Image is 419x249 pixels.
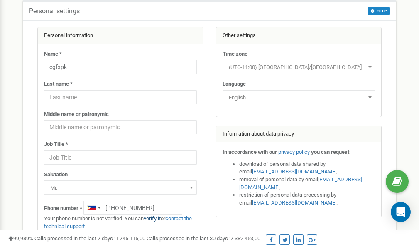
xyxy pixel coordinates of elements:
[239,191,375,207] li: restriction of personal data processing by email .
[223,50,247,58] label: Time zone
[223,90,375,104] span: English
[223,80,246,88] label: Language
[84,201,103,214] div: Telephone country code
[144,215,161,222] a: verify it
[38,27,203,44] div: Personal information
[223,60,375,74] span: (UTC-11:00) Pacific/Midway
[47,182,194,194] span: Mr.
[44,171,68,179] label: Salutation
[44,90,197,104] input: Last name
[115,235,145,242] u: 1 745 115,00
[44,50,62,58] label: Name *
[225,62,372,73] span: (UTC-11:00) Pacific/Midway
[223,149,277,155] strong: In accordance with our
[239,176,362,190] a: [EMAIL_ADDRESS][DOMAIN_NAME]
[44,215,197,230] p: Your phone number is not verified. You can or
[44,205,82,212] label: Phone number *
[391,202,411,222] div: Open Intercom Messenger
[44,215,192,229] a: contact the technical support
[368,7,390,15] button: HELP
[44,150,197,165] input: Job Title
[252,200,336,206] a: [EMAIL_ADDRESS][DOMAIN_NAME]
[216,126,382,143] div: Information about data privacy
[34,235,145,242] span: Calls processed in the last 7 days :
[29,7,80,15] h5: Personal settings
[230,235,260,242] u: 7 382 453,00
[8,235,33,242] span: 99,989%
[225,92,372,104] span: English
[278,149,310,155] a: privacy policy
[147,235,260,242] span: Calls processed in the last 30 days :
[83,201,182,215] input: +1-800-555-55-55
[239,160,375,176] li: download of personal data shared by email ,
[44,60,197,74] input: Name
[216,27,382,44] div: Other settings
[311,149,351,155] strong: you can request:
[252,168,336,175] a: [EMAIL_ADDRESS][DOMAIN_NAME]
[44,141,68,148] label: Job Title *
[44,80,73,88] label: Last name *
[44,120,197,134] input: Middle name or patronymic
[44,111,109,118] label: Middle name or patronymic
[239,176,375,191] li: removal of personal data by email ,
[44,180,197,195] span: Mr.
